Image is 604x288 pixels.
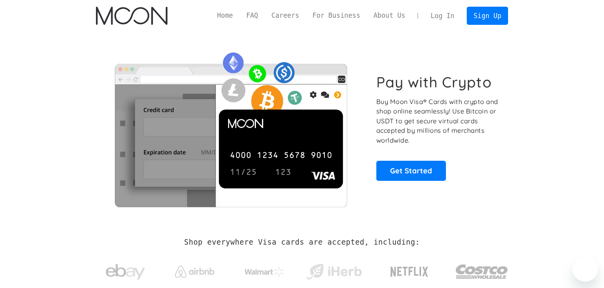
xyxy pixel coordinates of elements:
a: Sign Up [467,7,508,24]
a: Get Started [376,161,446,180]
h1: Pay with Crypto [376,73,492,91]
iframe: Button to launch messaging window [573,256,598,282]
h2: Shop everywhere Visa cards are accepted, including: [184,238,420,247]
a: Careers [265,11,306,20]
a: Walmart [235,259,294,281]
a: Home [210,11,239,20]
img: Walmart [245,267,284,277]
a: iHerb [305,254,363,286]
img: Airbnb [175,266,214,278]
a: FAQ [239,11,265,20]
a: Log In [424,7,461,24]
a: Airbnb [166,258,224,282]
img: Moon Logo [96,7,167,25]
a: About Us [367,11,412,20]
p: Buy Moon Visa® Cards with crypto and shop online seamlessly! Use Bitcoin or USDT to get secure vi... [376,97,499,145]
img: ebay [106,260,145,284]
a: home [96,7,167,25]
img: iHerb [305,262,363,282]
img: Netflix [390,262,429,282]
a: For Business [306,11,367,20]
a: Netflix [374,254,445,286]
img: Moon Cards let you spend your crypto anywhere Visa is accepted. [96,47,365,207]
img: Costco [455,257,508,286]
